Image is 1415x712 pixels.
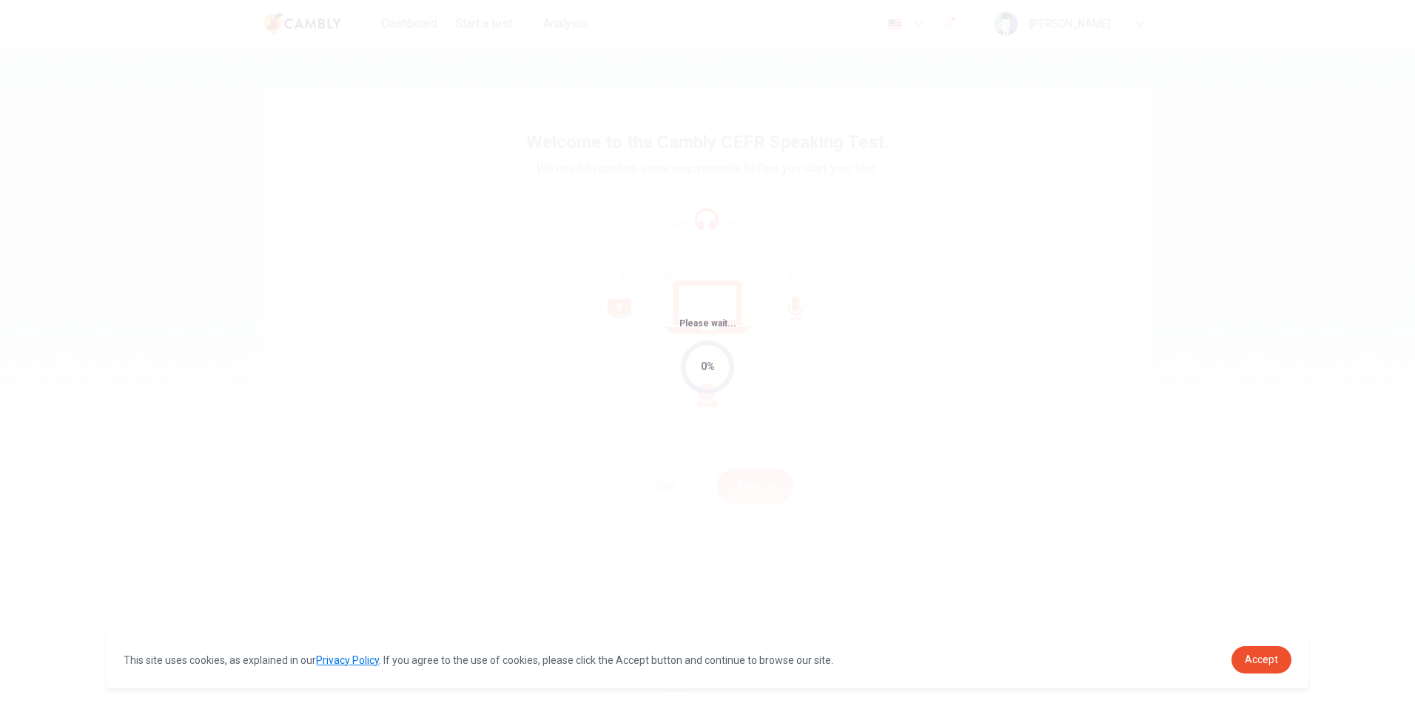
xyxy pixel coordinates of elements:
[316,654,379,666] a: Privacy Policy
[701,358,715,375] div: 0%
[679,318,736,329] span: Please wait...
[124,654,833,666] span: This site uses cookies, as explained in our . If you agree to the use of cookies, please click th...
[1245,654,1278,665] span: Accept
[106,631,1308,688] div: cookieconsent
[1231,646,1291,674] a: dismiss cookie message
